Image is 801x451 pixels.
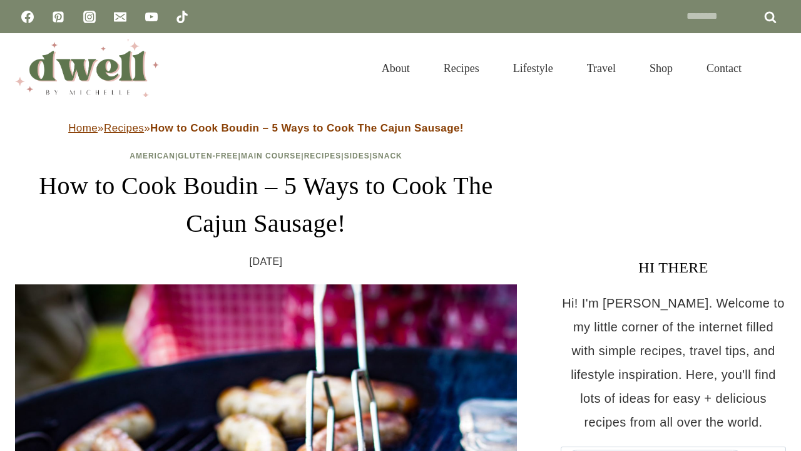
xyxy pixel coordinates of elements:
a: Pinterest [46,4,71,29]
strong: How to Cook Boudin – 5 Ways to Cook The Cajun Sausage! [150,122,464,134]
button: View Search Form [765,58,786,79]
a: Sides [344,152,370,160]
h1: How to Cook Boudin – 5 Ways to Cook The Cajun Sausage! [15,167,517,242]
a: American [130,152,175,160]
span: | | | | | [130,152,402,160]
nav: Primary Navigation [365,46,758,90]
a: Shop [633,46,690,90]
a: Facebook [15,4,40,29]
img: DWELL by michelle [15,39,159,97]
a: Instagram [77,4,102,29]
h3: HI THERE [561,256,786,279]
a: Travel [570,46,633,90]
a: Home [68,122,98,134]
p: Hi! I'm [PERSON_NAME]. Welcome to my little corner of the internet filled with simple recipes, tr... [561,291,786,434]
a: Recipes [104,122,144,134]
a: Lifestyle [496,46,570,90]
a: Contact [690,46,758,90]
span: » » [68,122,464,134]
a: YouTube [139,4,164,29]
a: TikTok [170,4,195,29]
time: [DATE] [250,252,283,271]
a: Snack [372,152,402,160]
a: Email [108,4,133,29]
a: Recipes [427,46,496,90]
a: Main Course [241,152,301,160]
a: Recipes [304,152,342,160]
a: Gluten-Free [178,152,238,160]
a: About [365,46,427,90]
